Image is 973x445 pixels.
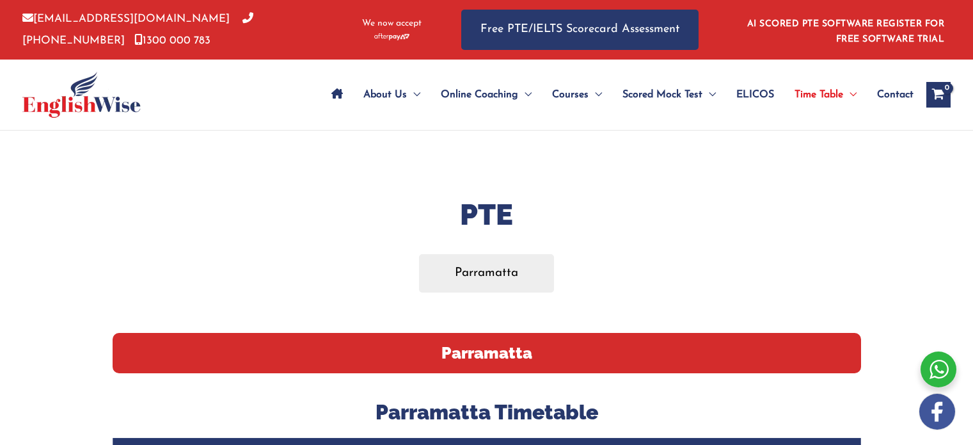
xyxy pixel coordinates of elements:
span: Menu Toggle [518,72,532,117]
a: About UsMenu Toggle [353,72,431,117]
a: Free PTE/IELTS Scorecard Assessment [461,10,699,50]
span: Online Coaching [441,72,518,117]
nav: Site Navigation: Main Menu [321,72,914,117]
span: Scored Mock Test [622,72,702,117]
span: Menu Toggle [589,72,602,117]
img: cropped-ew-logo [22,72,141,118]
h3: Parramatta Timetable [113,399,861,426]
a: Online CoachingMenu Toggle [431,72,542,117]
span: Menu Toggle [702,72,716,117]
a: Parramatta [419,254,554,292]
a: 1300 000 783 [134,35,210,46]
span: We now accept [362,17,422,30]
img: Afterpay-Logo [374,33,409,40]
a: Scored Mock TestMenu Toggle [612,72,726,117]
a: AI SCORED PTE SOFTWARE REGISTER FOR FREE SOFTWARE TRIAL [747,19,945,44]
a: Contact [867,72,914,117]
a: [PHONE_NUMBER] [22,13,253,45]
span: Menu Toggle [407,72,420,117]
span: Menu Toggle [843,72,857,117]
span: About Us [363,72,407,117]
h1: PTE [113,195,861,235]
h2: Parramatta [113,333,861,373]
span: Time Table [795,72,843,117]
span: Courses [552,72,589,117]
a: Time TableMenu Toggle [784,72,867,117]
aside: Header Widget 1 [740,9,951,51]
a: [EMAIL_ADDRESS][DOMAIN_NAME] [22,13,230,24]
span: ELICOS [736,72,774,117]
a: CoursesMenu Toggle [542,72,612,117]
a: View Shopping Cart, empty [926,82,951,108]
span: Contact [877,72,914,117]
a: ELICOS [726,72,784,117]
img: white-facebook.png [919,394,955,430]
